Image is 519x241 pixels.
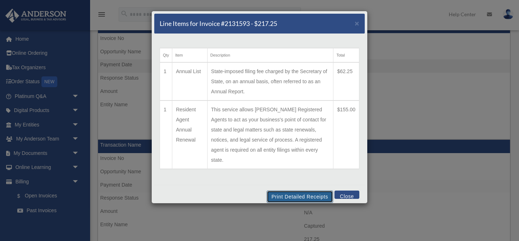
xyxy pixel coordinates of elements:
[207,62,333,101] td: State-imposed filing fee charged by the Secretary of State, on an annual basis, often referred to...
[160,62,172,101] td: 1
[160,48,172,63] th: Qty
[333,62,359,101] td: $62.25
[172,101,207,169] td: Resident Agent Annual Renewal
[334,191,359,199] button: Close
[333,101,359,169] td: $155.00
[207,48,333,63] th: Description
[355,19,359,27] button: Close
[355,19,359,27] span: ×
[160,19,277,28] h5: Line Items for Invoice #2131593 - $217.25
[267,191,333,203] button: Print Detailed Receipts
[160,101,172,169] td: 1
[172,48,207,63] th: Item
[333,48,359,63] th: Total
[172,62,207,101] td: Annual List
[207,101,333,169] td: This service allows [PERSON_NAME] Registered Agents to act as your business's point of contact fo...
